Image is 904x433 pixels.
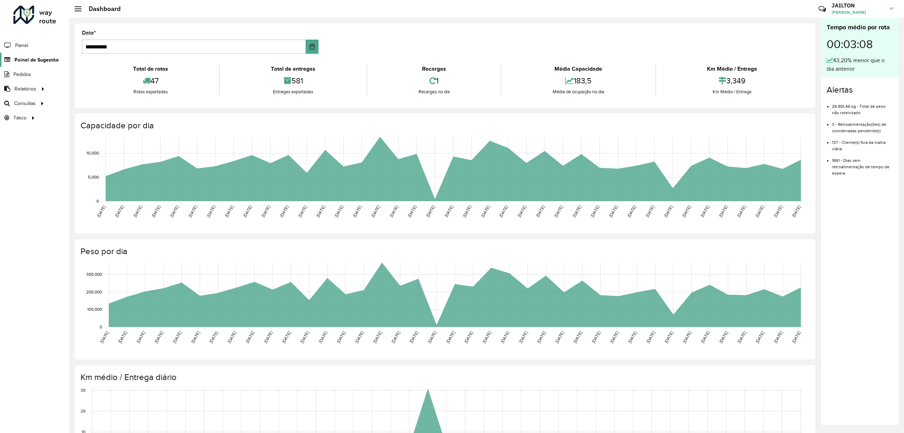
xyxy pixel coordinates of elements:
[84,65,217,73] div: Total de rotas
[503,73,653,88] div: 183,5
[791,205,801,218] text: [DATE]
[227,330,237,344] text: [DATE]
[609,330,619,344] text: [DATE]
[444,205,454,218] text: [DATE]
[755,205,765,218] text: [DATE]
[352,205,362,218] text: [DATE]
[13,71,31,78] span: Pedidos
[755,330,765,344] text: [DATE]
[445,330,455,344] text: [DATE]
[463,330,474,344] text: [DATE]
[480,205,490,218] text: [DATE]
[427,330,437,344] text: [DATE]
[369,65,499,73] div: Recargas
[279,205,289,218] text: [DATE]
[82,29,96,37] label: Data
[88,175,99,179] text: 5,000
[503,65,653,73] div: Média Capacidade
[13,114,26,122] span: Tático
[832,152,893,176] li: 1661 - Dias sem retroalimentação de tempo de espera
[700,205,710,218] text: [DATE]
[409,330,419,344] text: [DATE]
[718,205,728,218] text: [DATE]
[81,409,85,413] text: 20
[663,205,673,218] text: [DATE]
[482,330,492,344] text: [DATE]
[99,330,109,344] text: [DATE]
[188,205,198,218] text: [DATE]
[263,330,273,344] text: [DATE]
[682,330,692,344] text: [DATE]
[354,330,364,344] text: [DATE]
[306,40,319,54] button: Choose Date
[336,330,346,344] text: [DATE]
[81,372,808,382] h4: Km médio / Entrega diário
[389,205,399,218] text: [DATE]
[370,205,381,218] text: [DATE]
[87,307,102,312] text: 100,000
[832,98,893,116] li: 26.801,46 kg - Total de peso não roteirizado
[82,5,121,13] h2: Dashboard
[462,205,472,218] text: [DATE]
[96,199,99,203] text: 0
[208,330,219,344] text: [DATE]
[535,205,545,218] text: [DATE]
[700,330,710,344] text: [DATE]
[664,330,674,344] text: [DATE]
[315,205,326,218] text: [DATE]
[242,205,252,218] text: [DATE]
[169,205,179,218] text: [DATE]
[832,2,885,9] h3: JAILTON
[245,330,255,344] text: [DATE]
[498,205,509,218] text: [DATE]
[536,330,546,344] text: [DATE]
[646,330,656,344] text: [DATE]
[517,205,527,218] text: [DATE]
[114,205,124,218] text: [DATE]
[14,56,59,64] span: Painel de Sugestão
[658,88,807,95] div: Km Médio / Entrega
[81,246,808,257] h4: Peso por dia
[117,330,127,344] text: [DATE]
[827,23,893,32] div: Tempo médio por rota
[221,88,364,95] div: Entregas exportadas
[832,116,893,134] li: 3 - Retroalimentação(ões) de coordenadas pendente(s)
[369,88,499,95] div: Recargas no dia
[221,65,364,73] div: Total de entregas
[736,205,747,218] text: [DATE]
[815,1,830,17] a: Contato Rápido
[791,330,801,344] text: [DATE]
[737,330,747,344] text: [DATE]
[553,205,564,218] text: [DATE]
[84,73,217,88] div: 47
[372,330,382,344] text: [DATE]
[591,330,601,344] text: [DATE]
[297,205,308,218] text: [DATE]
[503,88,653,95] div: Média de ocupação no dia
[299,330,310,344] text: [DATE]
[832,9,885,16] span: [PERSON_NAME]
[87,151,99,156] text: 10,000
[172,330,182,344] text: [DATE]
[100,324,102,329] text: 0
[14,85,36,93] span: Relatórios
[773,330,783,344] text: [DATE]
[608,205,618,218] text: [DATE]
[132,205,143,218] text: [DATE]
[518,330,528,344] text: [DATE]
[334,205,344,218] text: [DATE]
[658,65,807,73] div: Km Médio / Entrega
[554,330,565,344] text: [DATE]
[190,330,200,344] text: [DATE]
[136,330,146,344] text: [DATE]
[827,56,893,73] div: 43,20% menor que o dia anterior
[96,205,106,218] text: [DATE]
[827,85,893,95] h4: Alertas
[369,73,499,88] div: 1
[407,205,417,218] text: [DATE]
[317,330,328,344] text: [DATE]
[832,134,893,152] li: 137 - Cliente(s) fora da malha viária
[81,388,85,392] text: 30
[86,272,102,276] text: 300,000
[261,205,271,218] text: [DATE]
